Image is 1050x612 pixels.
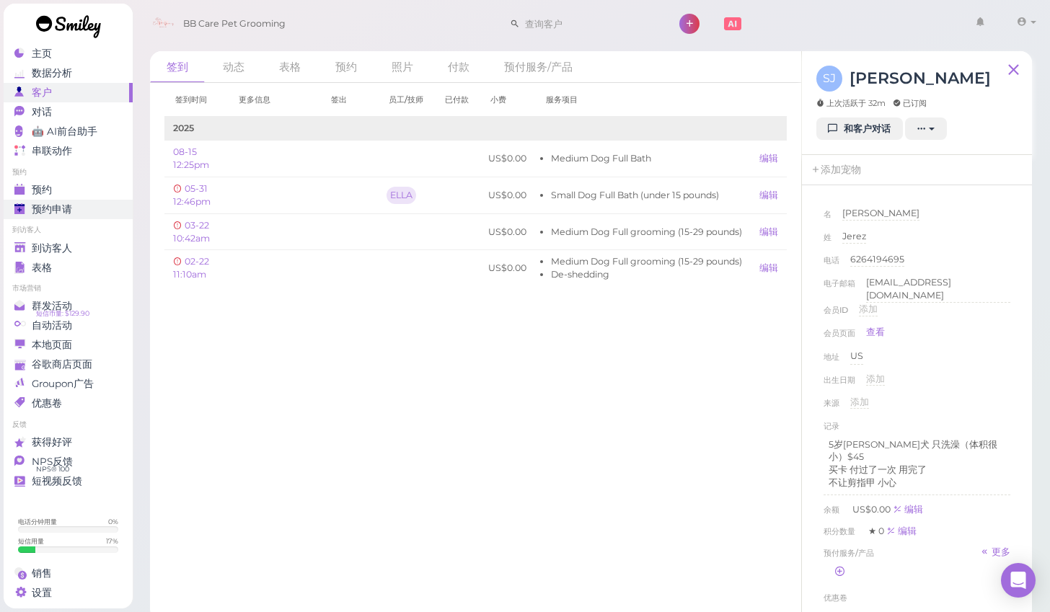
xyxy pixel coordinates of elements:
[32,456,73,468] span: NPS反馈
[32,339,72,351] span: 本地页面
[434,83,480,117] th: 已付款
[36,464,69,475] span: NPS® 100
[32,587,52,599] span: 设置
[32,358,92,371] span: 谷歌商店页面
[480,177,535,214] td: US$0.00
[228,83,320,117] th: 更多信息
[164,83,229,117] th: 签到时间
[842,208,919,218] span: [PERSON_NAME]
[759,262,778,273] a: 编辑
[829,464,1005,476] p: 买卡 付过了一次 用完了
[32,145,72,157] span: 串联动作
[520,12,660,35] input: 查询客户
[262,51,317,82] a: 表格
[173,233,220,244] a: 03-22 10:42am
[866,373,885,384] span: 添加
[824,373,855,396] span: 出生日期
[4,200,133,219] a: 预约申请
[824,546,874,560] span: 预付服务/产品
[4,471,133,491] a: 短视频反馈
[173,182,220,208] span: 05-31 12:46pm
[829,476,1005,489] p: 不让剪指甲 小心
[32,397,62,409] span: 优惠卷
[32,262,52,274] span: 表格
[824,326,855,346] span: 会员页面
[32,184,52,196] span: 预约
[4,452,133,471] a: NPS反馈 NPS® 100
[1001,563,1036,598] div: Open Intercom Messenger
[4,180,133,200] a: 预约
[824,276,855,303] span: 电子邮箱
[850,396,869,407] span: 添加
[4,258,133,278] a: 表格
[4,355,133,374] a: 谷歌商店页面
[893,504,923,515] a: 编辑
[106,536,118,546] div: 17 %
[32,436,72,448] span: 获得好评
[868,525,886,536] span: ★ 0
[18,536,44,546] div: 短信用量
[850,253,904,267] div: 6264194695
[551,226,742,239] li: Medium Dog Full grooming (15-29 pounds)
[866,326,885,339] a: 查看
[816,117,903,141] a: 和客户对话
[829,438,1005,464] p: 5岁[PERSON_NAME]犬 只洗澡（体积很小）$45
[375,51,430,82] a: 照片
[183,4,286,44] span: BB Care Pet Grooming
[319,51,374,82] a: 预约
[32,300,72,312] span: 群发活动
[173,123,194,133] b: 2025
[4,63,133,83] a: 数据分析
[4,225,133,235] li: 到访客人
[759,153,778,164] a: 编辑
[4,141,133,161] a: 串联动作
[480,213,535,250] td: US$0.00
[4,283,133,293] li: 市场营销
[32,242,72,254] span: 到访客人
[4,44,133,63] a: 主页
[32,378,94,390] span: Groupon广告
[824,253,839,276] span: 电话
[551,255,742,268] li: Medium Dog Full grooming (15-29 pounds)
[850,66,991,91] h3: [PERSON_NAME]
[4,335,133,355] a: 本地页面
[824,396,839,419] span: 来源
[824,419,839,433] div: 记录
[480,83,535,117] th: 小费
[816,97,886,109] span: 上次活跃于 32m
[824,230,831,253] span: 姓
[859,303,878,314] span: 添加
[802,155,870,185] a: 添加宠物
[759,226,778,237] a: 编辑
[4,316,133,335] a: 自动活动
[893,97,927,109] span: 已订阅
[173,196,220,207] a: 05-31 12:46pm
[480,141,535,177] td: US$0.00
[551,189,742,202] li: Small Dog Full Bath (under 15 pounds)
[32,125,97,138] span: 🤖 AI前台助手
[320,83,378,117] th: 签出
[32,203,72,216] span: 预约申请
[32,567,52,580] span: 销售
[850,350,863,364] div: US
[4,564,133,583] a: 销售
[173,146,209,170] a: 08-15 12:25pm
[4,296,133,316] a: 群发活动 短信币量: $129.90
[4,394,133,413] a: 优惠卷
[480,250,535,286] td: US$0.00
[387,187,416,204] div: ELLA
[4,167,133,177] li: 预约
[824,593,847,603] span: 优惠卷
[551,268,742,281] li: De-shedding
[886,525,917,536] a: 编辑
[816,66,842,92] span: SJ
[108,517,118,526] div: 0 %
[4,239,133,258] a: 到访客人
[824,207,831,230] span: 名
[32,106,52,118] span: 对话
[150,51,205,83] a: 签到
[824,505,842,515] span: 余额
[824,350,839,373] span: 地址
